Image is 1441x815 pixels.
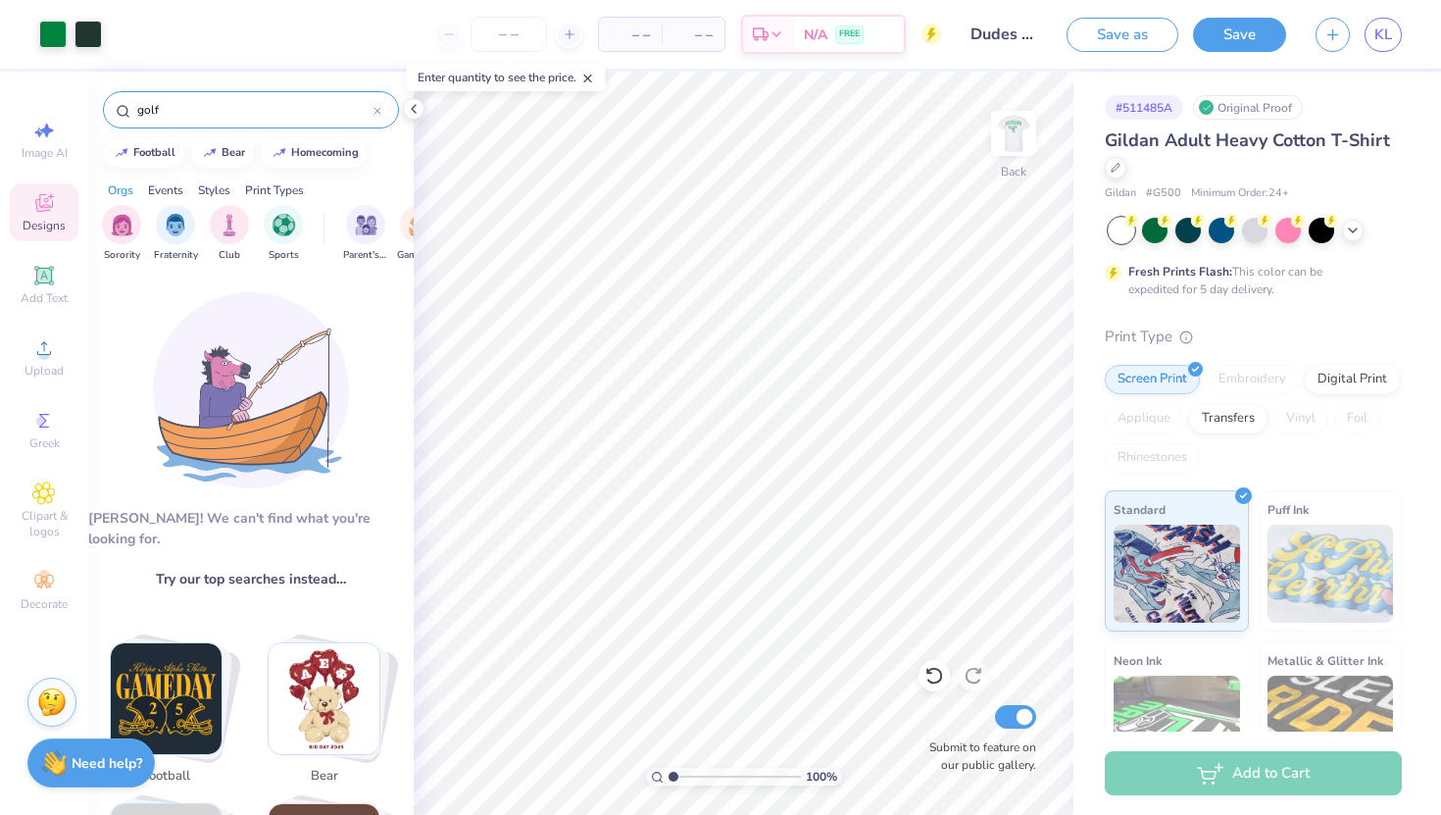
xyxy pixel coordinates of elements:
span: Game Day [397,248,442,263]
img: Fraternity Image [165,214,186,236]
a: KL [1365,18,1402,52]
span: Standard [1114,499,1166,520]
span: Sorority [104,248,140,263]
span: Parent's Weekend [343,248,388,263]
span: Greek [29,435,60,451]
span: football [134,767,198,787]
span: FREE [839,27,860,41]
div: Applique [1105,404,1183,433]
button: Save as [1067,18,1178,52]
img: bear [269,643,379,754]
div: Vinyl [1273,404,1328,433]
span: Gildan [1105,185,1136,202]
button: bear [191,138,254,168]
div: bear [222,147,245,158]
img: trend_line.gif [202,147,218,159]
span: Neon Ink [1114,650,1162,671]
div: Rhinestones [1105,443,1200,473]
img: trend_line.gif [272,147,287,159]
div: Styles [198,181,230,199]
div: Events [148,181,183,199]
span: Sports [269,248,299,263]
span: Add Text [21,290,68,306]
strong: Fresh Prints Flash: [1128,264,1232,280]
span: Minimum Order: 24 + [1191,185,1289,202]
div: football [133,147,175,158]
button: filter button [154,205,198,263]
img: trend_line.gif [114,147,129,159]
img: Parent's Weekend Image [355,214,377,236]
div: filter for Sorority [102,205,141,263]
input: Try "Alpha" [135,100,373,120]
span: Clipart & logos [10,508,78,539]
span: 100 % [806,768,837,786]
img: Sports Image [273,214,295,236]
img: Metallic & Glitter Ink [1267,676,1394,774]
div: Foil [1334,404,1380,433]
button: filter button [264,205,303,263]
button: Stack Card Button bear [256,642,404,793]
span: Fraternity [154,248,198,263]
button: filter button [343,205,388,263]
span: Designs [23,218,66,233]
span: Puff Ink [1267,499,1309,520]
div: This color can be expedited for 5 day delivery. [1128,263,1369,298]
div: Original Proof [1193,95,1303,120]
span: N/A [804,25,827,45]
div: [PERSON_NAME]! We can't find what you're looking for. [88,508,414,549]
img: Sorority Image [111,214,133,236]
img: Club Image [219,214,240,236]
div: Print Types [245,181,304,199]
div: Enter quantity to see the price. [407,64,606,91]
div: filter for Club [210,205,249,263]
strong: Need help? [72,754,142,773]
div: Embroidery [1206,365,1299,394]
img: Game Day Image [409,214,431,236]
div: filter for Sports [264,205,303,263]
div: Orgs [108,181,133,199]
span: Metallic & Glitter Ink [1267,650,1383,671]
span: – – [611,25,650,45]
span: Try our top searches instead… [156,569,346,589]
span: # G500 [1146,185,1181,202]
div: filter for Game Day [397,205,442,263]
button: filter button [102,205,141,263]
div: Screen Print [1105,365,1200,394]
span: KL [1374,24,1392,46]
button: filter button [210,205,249,263]
div: Back [1001,163,1026,180]
button: Save [1193,18,1286,52]
div: filter for Fraternity [154,205,198,263]
button: football [103,138,184,168]
div: Print Type [1105,326,1402,348]
img: Loading... [153,292,349,488]
span: bear [292,767,356,787]
div: Transfers [1189,404,1267,433]
img: Neon Ink [1114,676,1240,774]
div: # 511485A [1105,95,1183,120]
span: Club [219,248,240,263]
span: Upload [25,363,64,379]
input: – – [471,17,547,52]
span: Gildan Adult Heavy Cotton T-Shirt [1105,128,1390,152]
img: Standard [1114,525,1240,623]
button: homecoming [261,138,368,168]
label: Submit to feature on our public gallery. [919,739,1036,774]
input: Untitled Design [956,15,1052,54]
button: Stack Card Button football [98,642,246,793]
span: Decorate [21,596,68,612]
button: filter button [397,205,442,263]
span: Image AI [22,145,68,161]
img: football [111,643,222,754]
img: Back [994,114,1033,153]
div: homecoming [291,147,359,158]
div: Digital Print [1305,365,1400,394]
div: filter for Parent's Weekend [343,205,388,263]
span: – – [673,25,713,45]
img: Puff Ink [1267,525,1394,623]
